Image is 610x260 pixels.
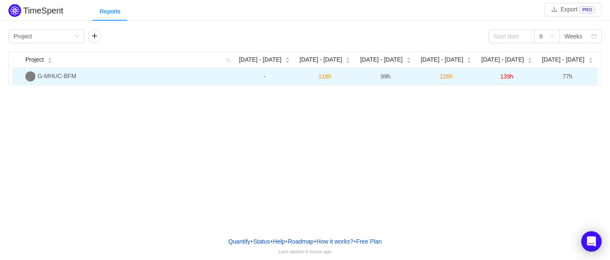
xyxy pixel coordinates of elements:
i: icon: caret-down [47,60,52,62]
i: icon: caret-up [285,57,290,59]
i: icon: caret-down [406,60,411,62]
i: icon: caret-up [346,57,350,59]
button: Free Plan [356,235,382,248]
div: Sort [345,56,350,62]
a: Status [253,235,271,248]
span: - [263,73,266,80]
div: Open Intercom Messenger [581,231,602,252]
div: Project [14,30,32,43]
span: • [314,238,316,245]
span: 99h [381,73,390,80]
i: icon: down [74,34,79,40]
img: G [25,71,35,81]
i: icon: down [550,34,555,40]
i: icon: caret-down [527,60,532,62]
div: Sort [466,56,472,62]
span: 6 hours ago [306,249,332,254]
button: icon: plus [88,30,101,43]
span: • [285,238,287,245]
div: Reports [93,2,127,21]
span: [DATE] - [DATE] [481,55,524,64]
span: [DATE] - [DATE] [421,55,464,64]
i: icon: caret-up [406,57,411,59]
i: icon: caret-up [588,57,593,59]
span: • [251,238,253,245]
i: icon: caret-down [285,60,290,62]
div: 6 [540,30,543,43]
i: icon: caret-down [346,60,350,62]
i: icon: calendar [591,34,596,40]
div: Sort [285,56,290,62]
a: Roadmap [287,235,314,248]
h2: TimeSpent [23,6,63,15]
span: Project [25,55,44,64]
span: G-MHUC-BFM [38,73,76,79]
a: Quantify [228,235,251,248]
span: 118h [318,73,331,80]
span: • [354,238,356,245]
div: Sort [406,56,411,62]
i: icon: caret-down [588,60,593,62]
a: Help [272,235,285,248]
i: icon: caret-up [467,57,472,59]
input: Start date [488,30,535,43]
div: Sort [47,56,52,62]
div: Sort [588,56,593,62]
div: Weeks [564,30,583,43]
span: 126h [439,73,453,80]
button: How it works? [316,235,354,248]
i: icon: caret-up [527,57,532,59]
span: Last update: [279,249,332,254]
i: icon: caret-down [467,60,472,62]
img: Quantify logo [8,4,21,17]
span: [DATE] - [DATE] [300,55,342,64]
i: icon: caret-up [47,57,52,59]
span: 139h [500,73,513,80]
span: [DATE] - [DATE] [360,55,403,64]
i: icon: search [222,52,234,68]
span: [DATE] - [DATE] [239,55,282,64]
span: • [270,238,272,245]
span: 77h [563,73,572,80]
div: Sort [527,56,532,62]
button: icon: downloadExportPRO [545,3,602,16]
span: [DATE] - [DATE] [542,55,585,64]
